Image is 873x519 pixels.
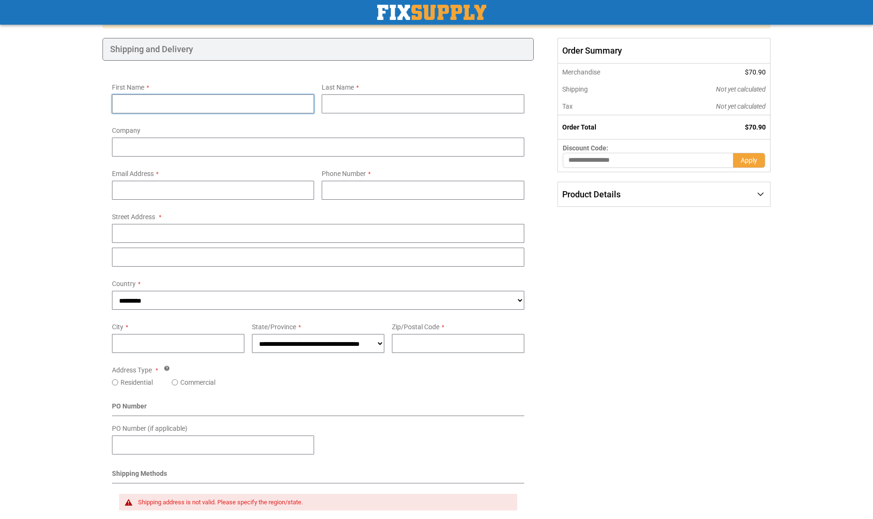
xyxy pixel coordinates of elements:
span: PO Number (if applicable) [112,425,187,432]
span: Address Type [112,366,152,374]
span: Last Name [322,83,354,91]
button: Apply [733,153,765,168]
span: Phone Number [322,170,366,177]
span: City [112,323,123,331]
span: Order Summary [557,38,771,64]
div: PO Number [112,401,524,416]
div: Shipping Methods [112,469,524,483]
th: Tax [557,98,652,115]
div: Shipping and Delivery [102,38,534,61]
span: Apply [741,157,757,164]
span: Country [112,280,136,287]
strong: Order Total [562,123,596,131]
span: Not yet calculated [716,102,766,110]
span: Zip/Postal Code [392,323,439,331]
th: Merchandise [557,64,652,81]
div: Shipping address is not valid. Please specify the region/state. [138,499,508,506]
span: Discount Code: [563,144,608,152]
span: Company [112,127,140,134]
img: Fix Industrial Supply [377,5,486,20]
a: store logo [377,5,486,20]
span: $70.90 [745,123,766,131]
span: Street Address [112,213,155,221]
span: Product Details [562,189,621,199]
span: $70.90 [745,68,766,76]
label: Commercial [180,378,215,387]
span: Email Address [112,170,154,177]
label: Residential [121,378,153,387]
span: First Name [112,83,144,91]
span: Not yet calculated [716,85,766,93]
span: Shipping [562,85,588,93]
span: State/Province [252,323,296,331]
